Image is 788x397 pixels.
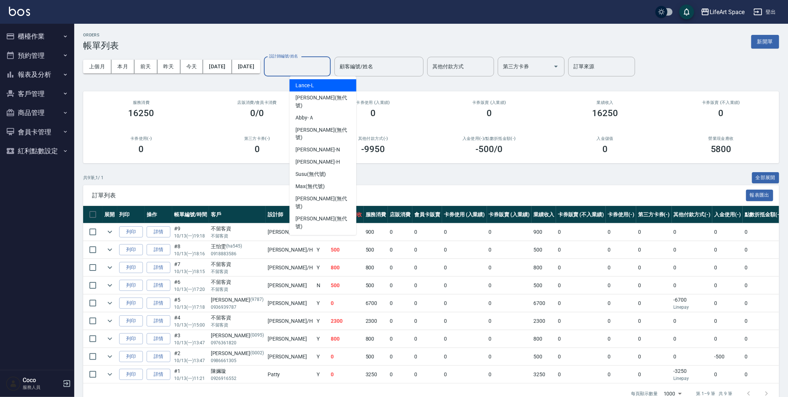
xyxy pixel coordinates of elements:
[412,277,442,294] td: 0
[388,206,412,223] th: 店販消費
[3,27,71,46] button: 櫃檯作業
[211,332,264,339] div: [PERSON_NAME]
[606,259,636,276] td: 0
[266,330,315,348] td: [PERSON_NAME]
[487,312,532,330] td: 0
[104,280,115,291] button: expand row
[532,206,556,223] th: 業績收入
[83,174,104,181] p: 共 9 筆, 1 / 1
[104,244,115,255] button: expand row
[329,312,364,330] td: 2300
[364,259,388,276] td: 800
[636,348,672,365] td: 0
[412,259,442,276] td: 0
[442,277,487,294] td: 0
[556,100,654,105] h2: 業績收入
[550,60,562,72] button: Open
[119,315,143,327] button: 列印
[128,108,154,118] h3: 16250
[602,144,608,154] h3: 0
[266,206,315,223] th: 設計師
[412,241,442,259] td: 0
[388,277,412,294] td: 0
[211,250,264,257] p: 0918883586
[388,312,412,330] td: 0
[672,312,713,330] td: 0
[532,223,556,241] td: 900
[147,298,170,309] a: 詳情
[211,314,264,322] div: 不留客資
[370,108,376,118] h3: 0
[174,304,207,311] p: 10/13 (一) 17:18
[712,312,743,330] td: 0
[117,206,145,223] th: 列印
[250,332,264,339] p: (G095)
[104,262,115,273] button: expand row
[672,330,713,348] td: 0
[752,172,779,184] button: 全部展開
[211,260,264,268] div: 不留客資
[487,206,532,223] th: 卡券販賣 (入業績)
[606,241,636,259] td: 0
[556,259,606,276] td: 0
[743,330,784,348] td: 0
[172,348,209,365] td: #2
[487,348,532,365] td: 0
[203,60,232,73] button: [DATE]
[442,259,487,276] td: 0
[147,244,170,256] a: 詳情
[487,223,532,241] td: 0
[119,280,143,291] button: 列印
[532,348,556,365] td: 500
[211,304,264,311] p: 0936939787
[636,277,672,294] td: 0
[743,241,784,259] td: 0
[442,206,487,223] th: 卡券使用 (入業績)
[134,60,157,73] button: 前天
[138,144,144,154] h3: 0
[487,241,532,259] td: 0
[147,315,170,327] a: 詳情
[712,348,743,365] td: -500
[746,190,774,201] button: 報表匯出
[295,94,350,109] span: [PERSON_NAME] (無代號)
[147,226,170,238] a: 詳情
[9,7,30,16] img: Logo
[636,241,672,259] td: 0
[295,158,340,166] span: [PERSON_NAME] -H
[696,390,732,397] p: 第 1–9 筆 共 9 筆
[412,295,442,312] td: 0
[269,53,298,59] label: 設計師編號/姓名
[250,108,264,118] h3: 0/0
[266,295,315,312] td: [PERSON_NAME]
[712,277,743,294] td: 0
[174,322,207,328] p: 10/13 (一) 15:00
[711,144,732,154] h3: 5800
[104,226,115,237] button: expand row
[315,241,329,259] td: Y
[606,295,636,312] td: 0
[174,268,207,275] p: 10/13 (一) 18:15
[119,262,143,273] button: 列印
[23,377,61,384] h5: Coco
[315,295,329,312] td: Y
[556,348,606,365] td: 0
[712,330,743,348] td: 0
[631,390,658,397] p: 每頁顯示數量
[487,108,492,118] h3: 0
[606,330,636,348] td: 0
[412,223,442,241] td: 0
[295,146,340,154] span: [PERSON_NAME] -N
[532,366,556,383] td: 3250
[364,206,388,223] th: 服務消費
[672,277,713,294] td: 0
[315,330,329,348] td: Y
[672,259,713,276] td: 0
[266,312,315,330] td: [PERSON_NAME] /H
[211,225,264,233] div: 不留客資
[751,5,779,19] button: 登出
[674,304,711,311] p: Linepay
[147,369,170,380] a: 詳情
[3,65,71,84] button: 報表及分析
[211,322,264,328] p: 不留客資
